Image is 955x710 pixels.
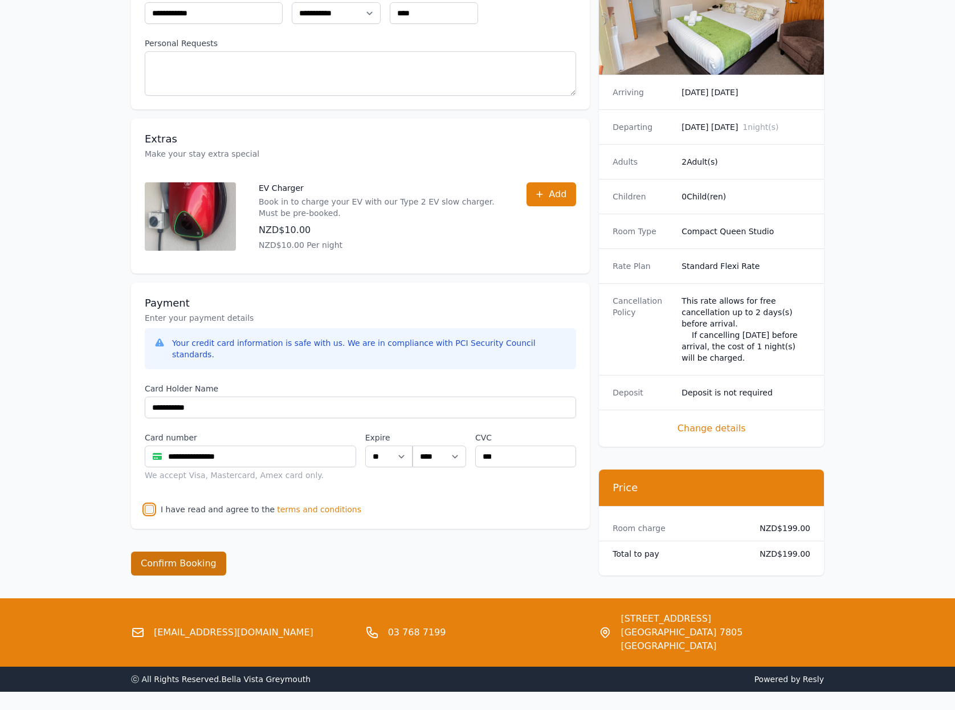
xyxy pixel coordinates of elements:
[145,148,576,160] p: Make your stay extra special
[145,432,356,443] label: Card number
[145,383,576,394] label: Card Holder Name
[681,387,810,398] dd: Deposit is not required
[527,182,576,206] button: Add
[613,260,672,272] dt: Rate Plan
[259,239,504,251] p: NZD$10.00 Per night
[613,295,672,364] dt: Cancellation Policy
[681,260,810,272] dd: Standard Flexi Rate
[613,422,810,435] span: Change details
[621,626,824,653] span: [GEOGRAPHIC_DATA] 7805 [GEOGRAPHIC_DATA]
[613,523,741,534] dt: Room charge
[549,187,566,201] span: Add
[259,196,504,219] p: Book in to charge your EV with our Type 2 EV slow charger. Must be pre-booked.
[145,132,576,146] h3: Extras
[259,223,504,237] p: NZD$10.00
[145,312,576,324] p: Enter your payment details
[145,38,576,49] label: Personal Requests
[613,387,672,398] dt: Deposit
[621,612,824,626] span: [STREET_ADDRESS]
[681,121,810,133] dd: [DATE] [DATE]
[172,337,567,360] div: Your credit card information is safe with us. We are in compliance with PCI Security Council stan...
[613,156,672,168] dt: Adults
[681,226,810,237] dd: Compact Queen Studio
[277,504,361,515] span: terms and conditions
[681,191,810,202] dd: 0 Child(ren)
[613,191,672,202] dt: Children
[145,182,236,251] img: EV Charger
[388,626,446,639] a: 03 768 7199
[750,548,810,560] dd: NZD$199.00
[475,432,576,443] label: CVC
[482,674,824,685] span: Powered by
[365,432,413,443] label: Expire
[154,626,313,639] a: [EMAIL_ADDRESS][DOMAIN_NAME]
[613,87,672,98] dt: Arriving
[750,523,810,534] dd: NZD$199.00
[145,296,576,310] h3: Payment
[803,675,824,684] a: Resly
[681,87,810,98] dd: [DATE] [DATE]
[742,123,778,132] span: 1 night(s)
[145,470,356,481] div: We accept Visa, Mastercard, Amex card only.
[613,226,672,237] dt: Room Type
[681,156,810,168] dd: 2 Adult(s)
[259,182,504,194] p: EV Charger
[131,552,226,576] button: Confirm Booking
[681,295,810,364] div: This rate allows for free cancellation up to 2 days(s) before arrival. If cancelling [DATE] befor...
[613,481,810,495] h3: Price
[161,505,275,514] label: I have read and agree to the
[131,675,311,684] span: ⓒ All Rights Reserved. Bella Vista Greymouth
[613,548,741,560] dt: Total to pay
[413,432,466,443] label: .
[613,121,672,133] dt: Departing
